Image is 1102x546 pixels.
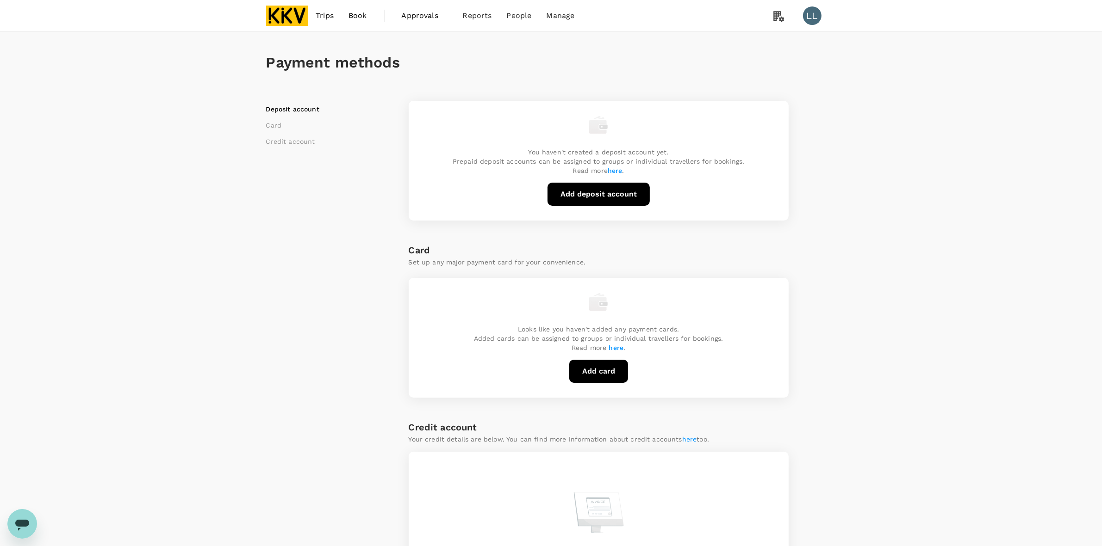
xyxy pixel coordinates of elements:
a: here [682,436,697,443]
p: Your credit details are below. You can find more information about credit accounts too. [409,435,710,444]
span: Book [349,10,367,21]
h1: Payment methods [266,54,836,71]
h6: Credit account [409,420,477,435]
span: Reports [463,10,492,21]
span: Trips [316,10,334,21]
button: Add deposit account [548,183,650,206]
button: Add card [569,360,628,383]
img: KKV Supply Chain Sdn Bhd [266,6,309,26]
iframe: Button to launch messaging window [7,509,37,539]
p: You haven't created a deposit account yet. Prepaid deposit accounts can be assigned to groups or ... [453,147,744,175]
span: Approvals [402,10,448,21]
p: Set up any major payment card for your convenience. [409,258,789,267]
li: Deposit account [266,104,382,114]
img: empty [589,293,608,311]
span: Manage [546,10,574,21]
li: Credit account [266,137,382,146]
a: here [609,344,624,351]
span: People [507,10,532,21]
a: here [608,167,623,174]
img: empty [589,116,608,134]
h6: Card [409,243,789,258]
li: Card [266,121,382,130]
div: LL [803,6,822,25]
p: Looks like you haven't added any payment cards. Added cards can be assigned to groups or individu... [474,325,723,352]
